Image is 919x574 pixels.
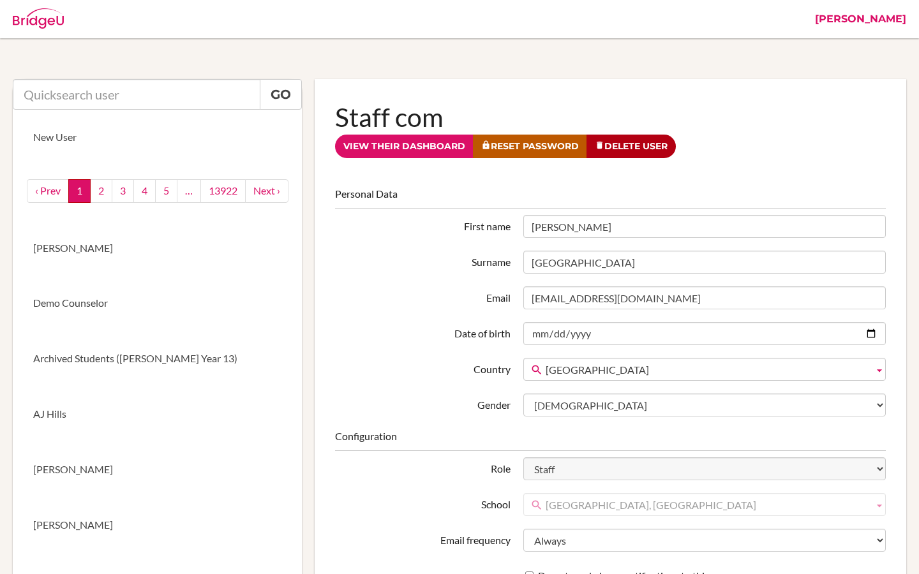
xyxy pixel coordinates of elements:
a: 2 [90,179,112,203]
a: New User [13,110,302,165]
a: ‹ Prev [27,179,69,203]
a: 13922 [200,179,246,203]
a: Demo Counselor [13,276,302,331]
a: … [177,179,201,203]
a: [PERSON_NAME] [13,221,302,276]
a: 4 [133,179,156,203]
span: [GEOGRAPHIC_DATA], [GEOGRAPHIC_DATA] [546,494,869,517]
a: [PERSON_NAME] [13,497,302,553]
label: Country [329,358,516,377]
a: 1 [68,179,91,203]
label: Surname [329,251,516,270]
label: Email [329,286,516,305]
a: Archived Students ([PERSON_NAME] Year 13) [13,331,302,386]
label: School [329,493,516,512]
a: next [245,179,288,203]
label: Email frequency [329,529,516,548]
img: Bridge-U [13,8,64,29]
label: First name [329,215,516,234]
h1: Staff com [335,99,886,135]
span: [GEOGRAPHIC_DATA] [546,358,869,381]
a: 3 [112,179,134,203]
label: Gender [329,394,516,413]
a: Reset Password [473,135,587,158]
label: Role [329,457,516,476]
a: Go [260,79,302,110]
a: AJ Hills [13,386,302,442]
a: Delete User [587,135,676,158]
a: [PERSON_NAME] [13,442,302,497]
a: 5 [155,179,177,203]
a: View their dashboard [335,135,474,158]
legend: Configuration [335,429,886,451]
input: Quicksearch user [13,79,260,110]
legend: Personal Data [335,187,886,209]
label: Date of birth [329,322,516,341]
